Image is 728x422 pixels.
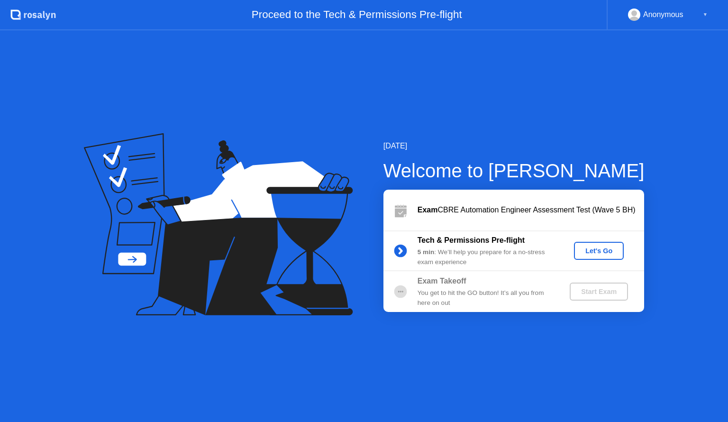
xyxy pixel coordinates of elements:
div: You get to hit the GO button! It’s all you from here on out [418,288,554,308]
div: [DATE] [383,140,645,152]
b: Exam [418,206,438,214]
b: Tech & Permissions Pre-flight [418,236,525,244]
button: Let's Go [574,242,624,260]
div: Let's Go [578,247,620,255]
button: Start Exam [570,283,628,301]
div: : We’ll help you prepare for a no-stress exam experience [418,248,554,267]
div: Start Exam [573,288,624,295]
div: CBRE Automation Engineer Assessment Test (Wave 5 BH) [418,204,644,216]
div: Anonymous [643,9,683,21]
div: ▼ [703,9,708,21]
b: 5 min [418,248,435,256]
b: Exam Takeoff [418,277,466,285]
div: Welcome to [PERSON_NAME] [383,156,645,185]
